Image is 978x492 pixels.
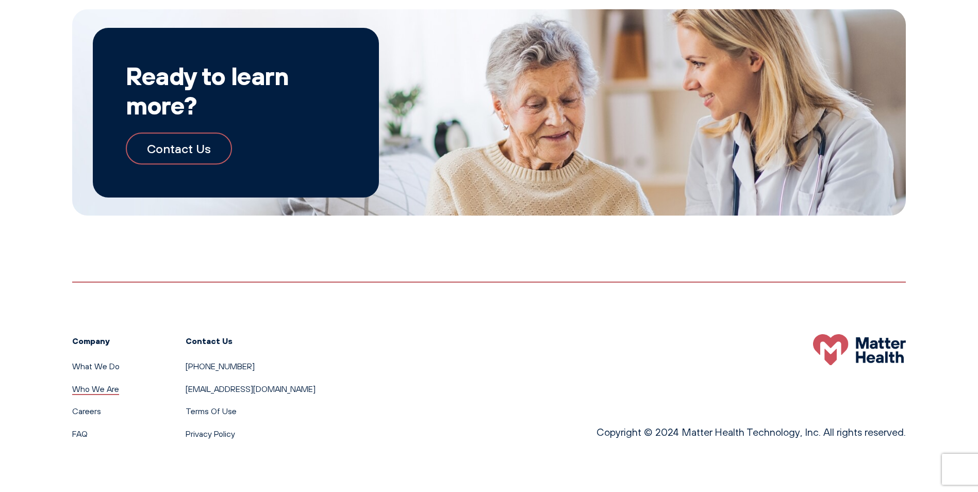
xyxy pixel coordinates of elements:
h2: Ready to learn more? [126,61,346,120]
a: Who We Are [72,384,119,394]
a: FAQ [72,429,88,439]
a: [PHONE_NUMBER] [186,361,255,371]
a: [EMAIL_ADDRESS][DOMAIN_NAME] [186,384,316,394]
a: Terms Of Use [186,406,237,416]
a: Careers [72,406,101,416]
h3: Company [72,334,120,348]
h3: Contact Us [186,334,316,348]
a: Privacy Policy [186,429,235,439]
p: Copyright © 2024 Matter Health Technology, Inc. All rights reserved. [596,424,906,440]
a: What We Do [72,361,120,371]
a: Contact Us [126,133,232,165]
